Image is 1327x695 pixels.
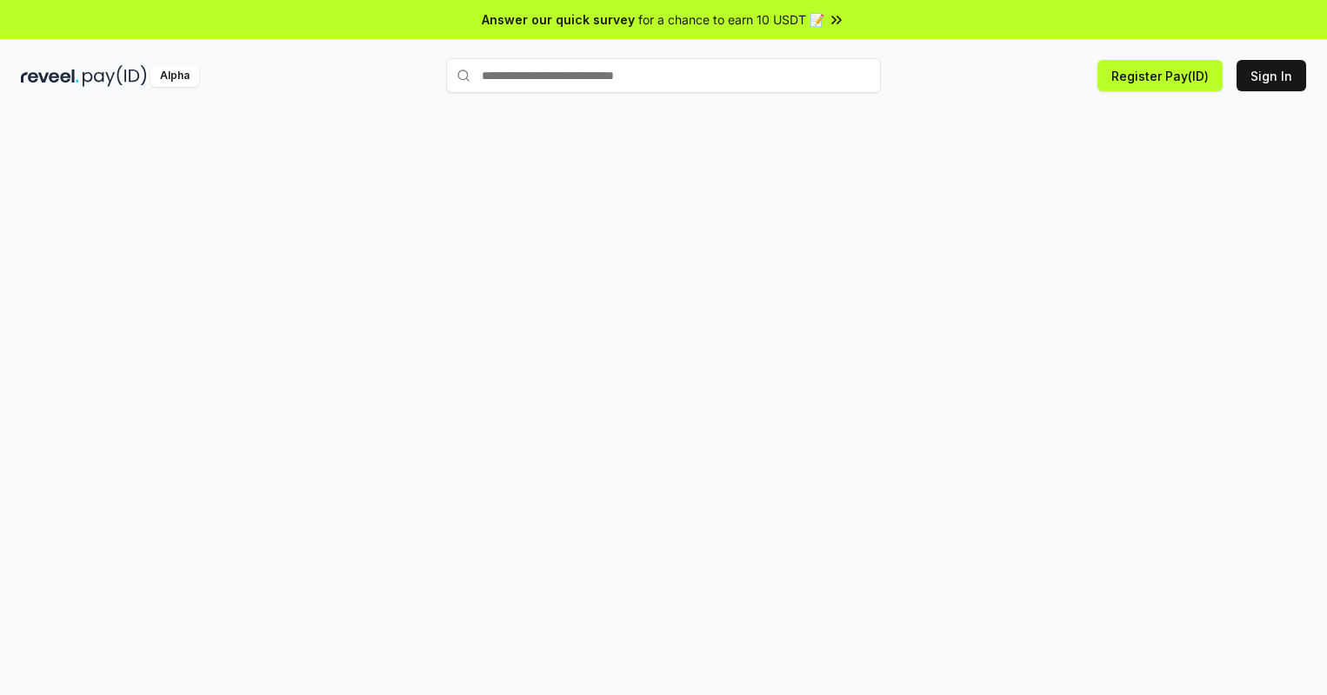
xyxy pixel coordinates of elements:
[482,10,635,29] span: Answer our quick survey
[21,65,79,87] img: reveel_dark
[638,10,824,29] span: for a chance to earn 10 USDT 📝
[1097,60,1223,91] button: Register Pay(ID)
[150,65,199,87] div: Alpha
[1237,60,1306,91] button: Sign In
[83,65,147,87] img: pay_id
